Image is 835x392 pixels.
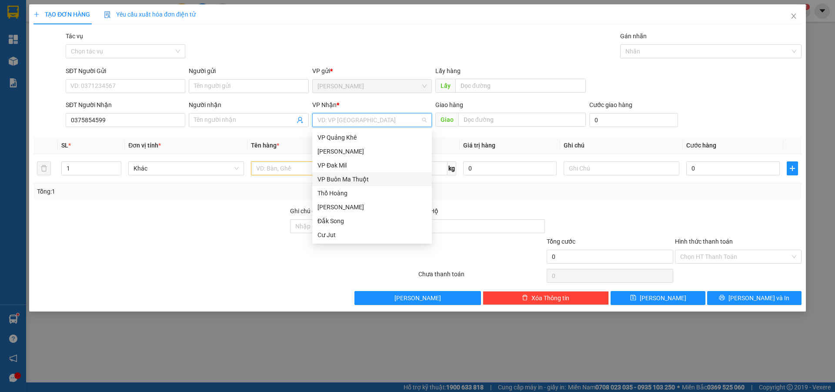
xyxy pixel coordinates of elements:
div: Người nhận [189,100,308,110]
div: VP Quảng Khê [317,133,427,142]
span: Xóa Thông tin [531,293,569,303]
label: Cước giao hàng [589,101,632,108]
span: delete [522,295,528,302]
div: VP Buôn Ma Thuột [317,174,427,184]
div: VP Đak Mil [312,158,432,172]
span: user-add [297,117,304,124]
div: SĐT Người Nhận [66,100,185,110]
span: VP Nhận [312,101,337,108]
span: save [630,295,636,302]
span: plus [787,165,798,172]
span: Tổng cước [547,238,575,245]
span: Thu Hộ [418,208,438,214]
div: Cư Jut [317,230,427,240]
span: Lấy [435,79,455,93]
input: Dọc đường [455,79,586,93]
div: Gia Nghĩa [312,144,432,158]
div: VP Đak Mil [317,161,427,170]
span: Yêu cầu xuất hóa đơn điện tử [104,11,196,18]
div: [PERSON_NAME] [317,147,427,156]
div: Đắk Song [317,216,427,226]
button: Close [782,4,806,29]
button: [PERSON_NAME] [354,291,481,305]
span: [PERSON_NAME] [640,293,686,303]
div: Tổng: 1 [37,187,322,196]
span: Gia Nghĩa [317,80,427,93]
input: Dọc đường [458,113,586,127]
button: save[PERSON_NAME] [611,291,705,305]
div: SĐT Người Gửi [66,66,185,76]
div: Thổ Hoàng [312,186,432,200]
span: SL [61,142,68,149]
div: Thổ Hoàng [317,188,427,198]
span: plus [33,11,40,17]
div: VP Quảng Khê [312,131,432,144]
span: TẠO ĐƠN HÀNG [33,11,90,18]
div: Chưa thanh toán [417,269,546,285]
span: Đơn vị tính [128,142,161,149]
span: Lấy hàng [435,67,461,74]
input: Ghi Chú [564,161,679,175]
button: printer[PERSON_NAME] và In [707,291,802,305]
label: Hình thức thanh toán [675,238,733,245]
span: close [790,13,797,20]
span: printer [719,295,725,302]
span: Giá trị hàng [463,142,495,149]
input: Ghi chú đơn hàng [290,219,417,233]
button: deleteXóa Thông tin [483,291,609,305]
span: [PERSON_NAME] [394,293,441,303]
div: VP gửi [312,66,432,76]
label: Ghi chú đơn hàng [290,208,338,214]
div: Cư Jut [312,228,432,242]
div: [PERSON_NAME] [317,202,427,212]
span: Tên hàng [251,142,279,149]
span: Cước hàng [686,142,716,149]
input: 0 [463,161,557,175]
div: Đắk Ghềnh [312,200,432,214]
input: VD: Bàn, Ghế [251,161,367,175]
input: Cước giao hàng [589,113,678,127]
button: delete [37,161,51,175]
span: Khác [134,162,239,175]
span: kg [448,161,456,175]
label: Gán nhãn [620,33,647,40]
div: Đắk Song [312,214,432,228]
span: Giao [435,113,458,127]
div: VP Buôn Ma Thuột [312,172,432,186]
div: Người gửi [189,66,308,76]
span: [PERSON_NAME] và In [728,293,789,303]
th: Ghi chú [560,137,683,154]
img: icon [104,11,111,18]
span: Giao hàng [435,101,463,108]
button: plus [787,161,798,175]
label: Tác vụ [66,33,83,40]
